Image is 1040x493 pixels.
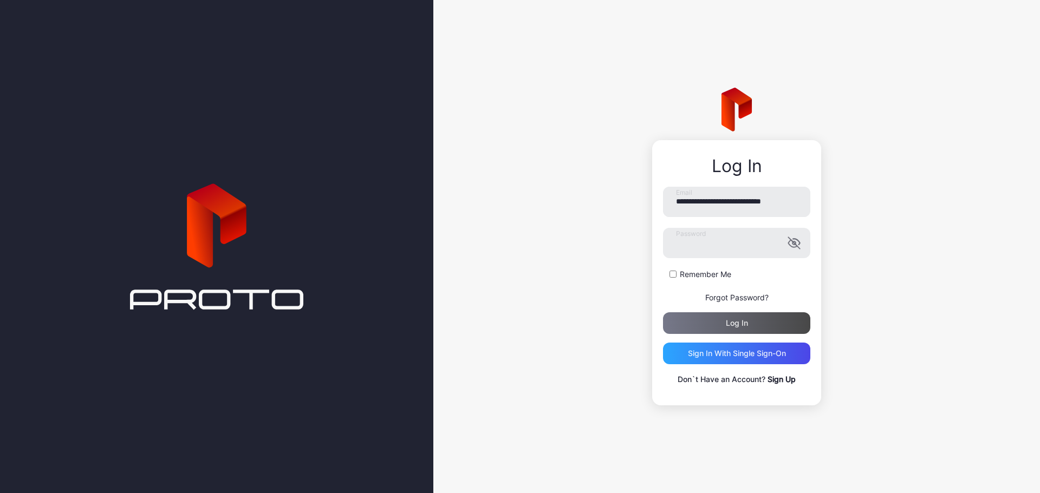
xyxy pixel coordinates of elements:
[688,349,786,358] div: Sign in With Single Sign-On
[663,156,810,176] div: Log In
[788,236,801,249] button: Password
[663,343,810,364] button: Sign in With Single Sign-On
[680,269,731,280] label: Remember Me
[663,187,810,217] input: Email
[663,228,810,258] input: Password
[705,293,769,302] a: Forgot Password?
[663,373,810,386] p: Don`t Have an Account?
[726,319,748,327] div: Log in
[663,312,810,334] button: Log in
[768,374,796,384] a: Sign Up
